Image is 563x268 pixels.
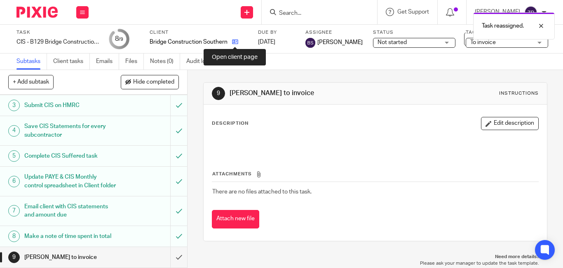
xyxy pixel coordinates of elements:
[212,189,312,195] span: There are no files attached to this task.
[133,79,174,86] span: Hide completed
[96,54,119,70] a: Emails
[212,172,252,176] span: Attachments
[230,89,393,98] h1: [PERSON_NAME] to invoice
[305,38,315,48] img: svg%3E
[212,87,225,100] div: 9
[125,54,144,70] a: Files
[212,120,249,127] p: Description
[150,29,248,36] label: Client
[186,54,218,70] a: Audit logs
[470,40,496,45] span: To invoice
[258,39,275,45] span: [DATE]
[8,150,20,162] div: 5
[16,7,58,18] img: Pixie
[24,171,116,192] h1: Update PAYE & CIS Monthly control spreadsheet in Client folder
[8,125,20,137] div: 4
[8,176,20,187] div: 6
[258,29,295,36] label: Due by
[278,10,352,17] input: Search
[378,40,407,45] span: Not started
[24,120,116,141] h1: Save CIS Statements for every subcontractor
[150,38,228,46] p: Bridge Construction Southern Ltd
[481,117,539,130] button: Edit description
[8,252,20,263] div: 9
[121,75,179,89] button: Hide completed
[482,22,524,30] p: Task reassigned.
[24,251,116,263] h1: [PERSON_NAME] to invoice
[115,34,123,44] div: 8
[8,75,54,89] button: + Add subtask
[24,99,116,112] h1: Submit CIS on HMRC
[24,230,116,242] h1: Make a note of time spent in total
[524,6,537,19] img: svg%3E
[16,54,47,70] a: Subtasks
[16,29,99,36] label: Task
[16,38,99,46] div: CIS - B129 Bridge Construction Ltd
[119,37,123,42] small: /9
[8,205,20,217] div: 7
[53,54,90,70] a: Client tasks
[8,100,20,111] div: 3
[24,200,116,221] h1: Email client with CIS statements and amount due
[211,260,539,267] p: Please ask your manager to update the task template.
[150,54,180,70] a: Notes (0)
[8,231,20,242] div: 8
[212,210,259,228] button: Attach new file
[499,90,539,97] div: Instructions
[317,38,363,47] span: [PERSON_NAME]
[211,254,539,260] p: Need more details?
[24,150,116,162] h1: Complete CIS Suffered task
